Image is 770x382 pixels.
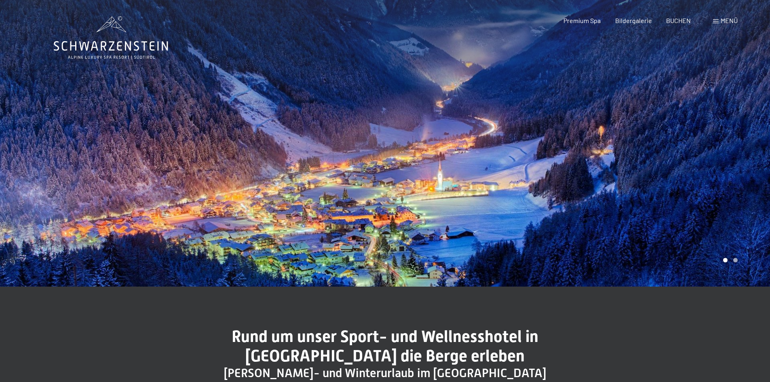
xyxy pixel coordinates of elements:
[723,258,728,262] div: Carousel Page 1 (Current Slide)
[721,17,738,24] span: Menü
[224,366,546,380] span: [PERSON_NAME]- und Winterurlaub im [GEOGRAPHIC_DATA]
[666,17,691,24] a: BUCHEN
[733,258,738,262] div: Carousel Page 2
[615,17,652,24] a: Bildergalerie
[232,327,538,365] span: Rund um unser Sport- und Wellnesshotel in [GEOGRAPHIC_DATA] die Berge erleben
[563,17,601,24] a: Premium Spa
[720,258,738,262] div: Carousel Pagination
